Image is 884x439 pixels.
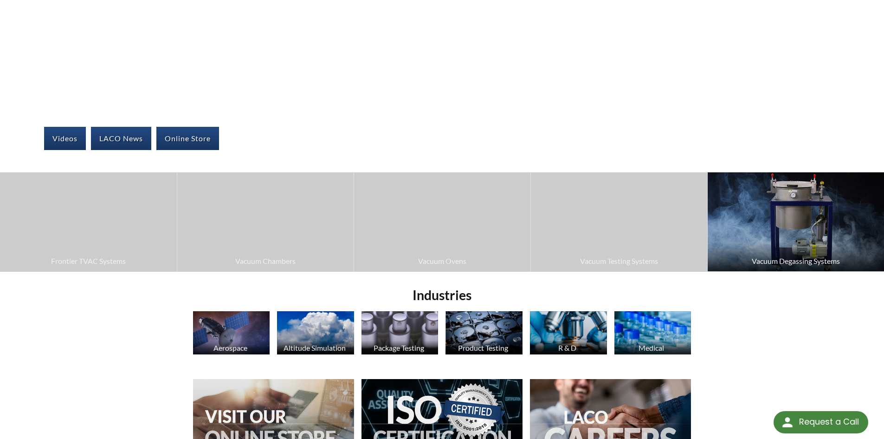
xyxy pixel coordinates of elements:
img: round button [780,415,795,430]
span: Vacuum Degassing Systems [712,255,879,267]
a: Medical Medication Bottles image [614,311,691,357]
div: R & D [529,343,606,352]
img: Degassing System image [708,172,884,271]
img: Perfume Bottles image [361,311,439,354]
a: Altitude Simulation Altitude Simulation, Clouds [277,311,354,357]
a: Package Testing Perfume Bottles image [361,311,439,357]
a: Videos [44,127,86,150]
span: Vacuum Testing Systems [536,255,703,267]
img: Altitude Simulation, Clouds [277,311,354,354]
h2: Industries [189,287,695,304]
div: Request a Call [799,411,859,432]
a: Aerospace Satellite image [193,311,270,357]
img: Hard Drives image [445,311,523,354]
div: Product Testing [444,343,522,352]
div: Medical [613,343,690,352]
img: Medication Bottles image [614,311,691,354]
img: Microscope image [530,311,607,354]
a: Vacuum Chambers [177,172,354,271]
img: Satellite image [193,311,270,354]
a: Product Testing Hard Drives image [445,311,523,357]
span: Frontier TVAC Systems [5,255,172,267]
a: Online Store [156,127,219,150]
a: Vacuum Ovens [354,172,530,271]
div: Request a Call [774,411,868,433]
div: Package Testing [360,343,438,352]
a: LACO News [91,127,151,150]
div: Altitude Simulation [276,343,353,352]
a: Vacuum Testing Systems [531,172,707,271]
a: R & D Microscope image [530,311,607,357]
span: Vacuum Ovens [359,255,526,267]
span: Vacuum Chambers [182,255,349,267]
div: Aerospace [192,343,269,352]
a: Vacuum Degassing Systems [708,172,884,271]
